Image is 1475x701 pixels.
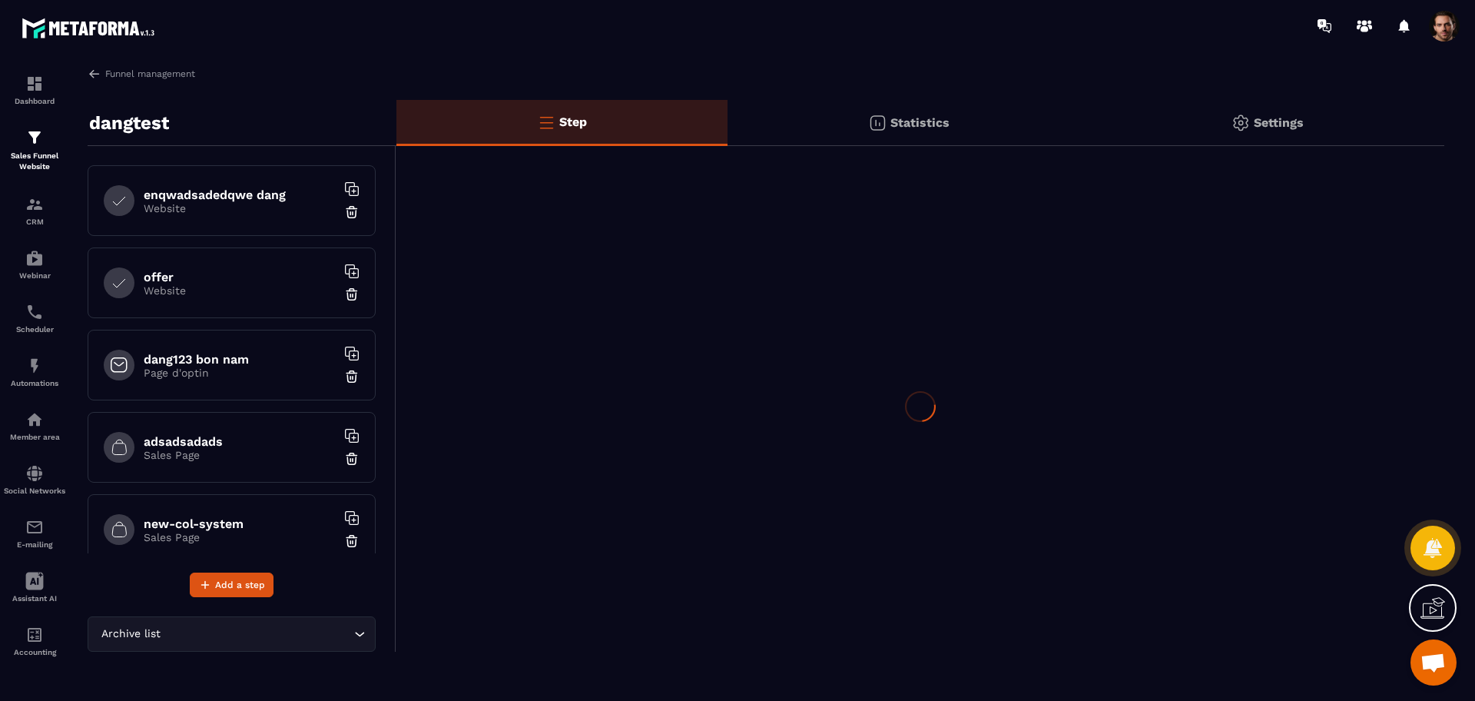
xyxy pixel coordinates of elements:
[25,303,44,321] img: scheduler
[4,238,65,291] a: automationsautomationsWebinar
[4,507,65,560] a: emailemailE-mailing
[4,291,65,345] a: schedulerschedulerScheduler
[4,560,65,614] a: Assistant AI
[890,115,950,130] p: Statistics
[4,648,65,656] p: Accounting
[190,573,273,597] button: Add a step
[1231,114,1250,132] img: setting-gr.5f69749f.svg
[144,434,336,449] h6: adsadsadads
[144,449,336,461] p: Sales Page
[344,369,360,384] img: trash
[144,188,336,202] h6: enqwadsadedqwe dang
[559,115,587,129] p: Step
[4,218,65,226] p: CRM
[144,531,336,543] p: Sales Page
[344,287,360,302] img: trash
[22,14,160,42] img: logo
[144,517,336,531] h6: new-col-system
[4,117,65,184] a: formationformationSales Funnel Website
[4,97,65,105] p: Dashboard
[25,249,44,267] img: automations
[1254,115,1304,130] p: Settings
[4,184,65,238] a: formationformationCRM
[25,75,44,93] img: formation
[89,108,169,138] p: dangtest
[4,63,65,117] a: formationformationDashboard
[344,204,360,220] img: trash
[25,410,44,429] img: automations
[868,114,887,132] img: stats.20deebd0.svg
[88,67,101,81] img: arrow
[4,399,65,453] a: automationsautomationsMember area
[25,518,44,537] img: email
[25,626,44,644] img: accountant
[164,626,350,643] input: Search for option
[1410,640,1457,686] div: Mở cuộc trò chuyện
[98,626,164,643] span: Archive list
[4,487,65,495] p: Social Networks
[4,345,65,399] a: automationsautomationsAutomations
[4,379,65,387] p: Automations
[215,577,265,593] span: Add a step
[144,367,336,379] p: Page d'optin
[344,533,360,549] img: trash
[144,352,336,367] h6: dang123 bon nam
[144,270,336,284] h6: offer
[344,451,360,467] img: trash
[88,616,376,652] div: Search for option
[4,594,65,603] p: Assistant AI
[144,284,336,297] p: Website
[4,614,65,668] a: accountantaccountantAccounting
[25,464,44,483] img: social-network
[25,195,44,214] img: formation
[4,540,65,549] p: E-mailing
[4,433,65,441] p: Member area
[88,67,195,81] a: Funnel management
[144,202,336,214] p: Website
[4,325,65,334] p: Scheduler
[4,271,65,280] p: Webinar
[25,128,44,147] img: formation
[537,113,555,131] img: bars-o.4a397970.svg
[25,357,44,375] img: automations
[4,453,65,507] a: social-networksocial-networkSocial Networks
[4,151,65,172] p: Sales Funnel Website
